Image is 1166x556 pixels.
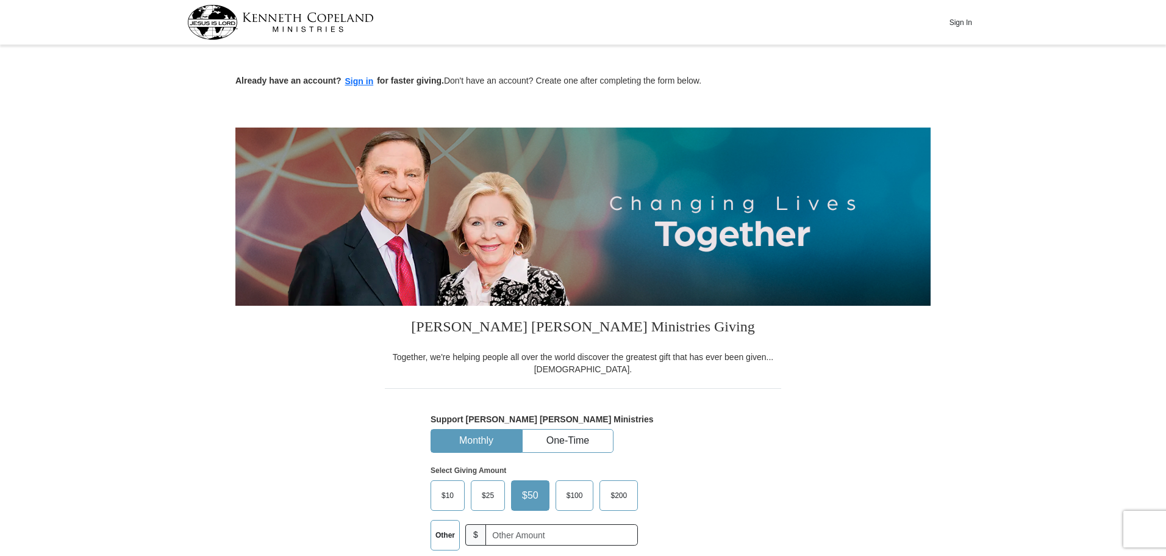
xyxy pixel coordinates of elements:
[235,76,444,85] strong: Already have an account? for faster giving.
[235,74,931,88] p: Don't have an account? Create one after completing the form below.
[523,430,613,452] button: One-Time
[431,414,735,425] h5: Support [PERSON_NAME] [PERSON_NAME] Ministries
[431,430,521,452] button: Monthly
[385,306,781,351] h3: [PERSON_NAME] [PERSON_NAME] Ministries Giving
[604,486,633,505] span: $200
[342,74,377,88] button: Sign in
[942,13,979,32] button: Sign In
[435,486,460,505] span: $10
[465,524,486,546] span: $
[485,524,638,546] input: Other Amount
[431,466,506,475] strong: Select Giving Amount
[560,486,589,505] span: $100
[187,5,374,40] img: kcm-header-logo.svg
[431,521,459,550] label: Other
[476,486,500,505] span: $25
[385,351,781,375] div: Together, we're helping people all over the world discover the greatest gift that has ever been g...
[516,486,545,505] span: $50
